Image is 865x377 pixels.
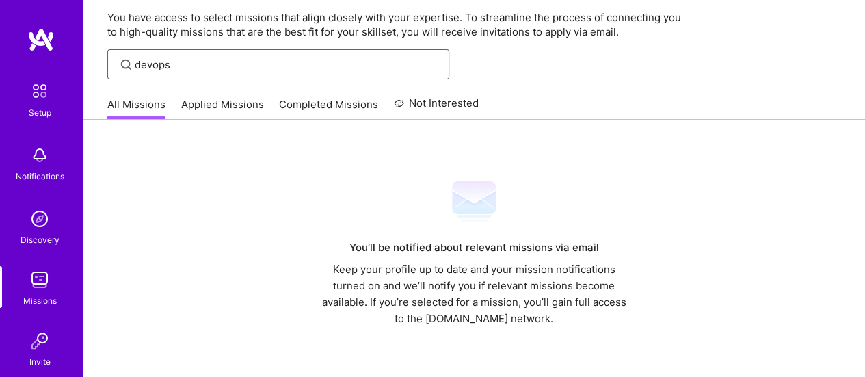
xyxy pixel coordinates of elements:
img: Mail [452,180,496,224]
a: Applied Missions [181,97,264,120]
img: bell [26,142,53,169]
p: You have access to select missions that align closely with your expertise. To streamline the proc... [107,10,840,39]
i: icon SearchGrey [118,57,134,73]
input: Find Mission... [135,57,439,72]
a: Completed Missions [279,97,378,120]
img: setup [25,77,54,105]
img: teamwork [26,266,53,294]
img: Invite [26,327,53,354]
div: Missions [23,294,57,308]
a: All Missions [107,97,165,120]
a: Not Interested [394,95,479,120]
img: discovery [26,205,53,233]
div: Setup [29,105,51,120]
div: Keep your profile up to date and your mission notifications turned on and we’ll notify you if rel... [316,261,632,327]
img: logo [27,27,55,52]
div: Invite [29,354,51,369]
div: You’ll be notified about relevant missions via email [316,239,632,256]
div: Notifications [16,169,64,183]
div: Discovery [21,233,59,247]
